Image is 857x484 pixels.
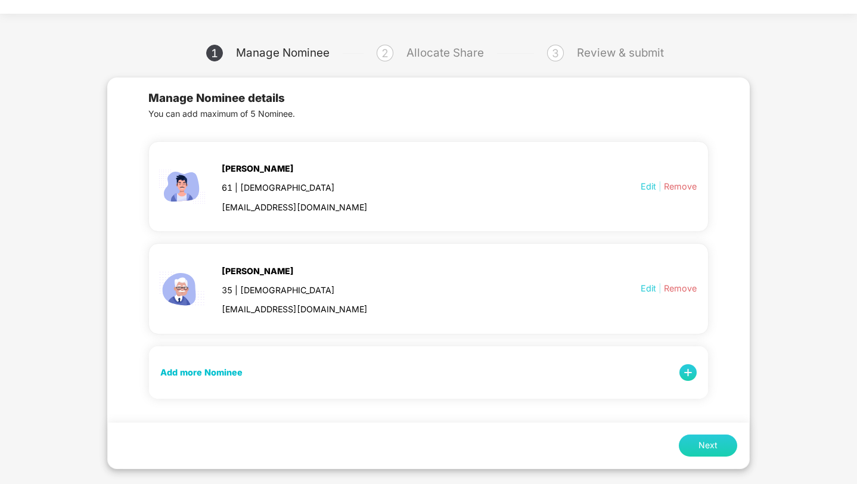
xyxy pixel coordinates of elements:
div: Review & submit [577,44,664,63]
span: Remove [664,283,697,293]
span: You can add maximum of 5 Nominee. [148,107,709,120]
span: [EMAIL_ADDRESS][DOMAIN_NAME] [222,201,368,214]
button: Next [679,435,737,457]
span: Add more Nominee [160,366,243,380]
span: 35 | [DEMOGRAPHIC_DATA] [222,284,368,297]
span: 61 | [DEMOGRAPHIC_DATA] [222,181,368,194]
div: Allocate Share [406,44,484,63]
img: svg+xml;base64,PHN2ZyB4bWxucz0iaHR0cDovL3d3dy53My5vcmcvMjAwMC9zdmciIHhtbG5zOnhsaW5rPSJodHRwOi8vd3... [153,260,210,317]
span: [PERSON_NAME] [222,162,368,175]
span: [PERSON_NAME] [222,265,368,278]
span: [EMAIL_ADDRESS][DOMAIN_NAME] [222,303,368,316]
span: Remove [664,181,697,191]
img: svg+xml;base64,PHN2ZyB4bWxucz0iaHR0cDovL3d3dy53My5vcmcvMjAwMC9zdmciIHdpZHRoPSIzMCIgaGVpZ2h0PSIzMC... [679,364,697,381]
img: svg+xml;base64,PHN2ZyB4bWxucz0iaHR0cDovL3d3dy53My5vcmcvMjAwMC9zdmciIHdpZHRoPSIyMjQiIGhlaWdodD0iMT... [153,158,210,215]
div: Manage Nominee [236,44,330,63]
span: Edit [641,283,656,293]
span: Edit [641,181,656,191]
span: Manage Nominee details [148,89,709,107]
span: | [659,283,662,293]
span: | [659,181,662,191]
